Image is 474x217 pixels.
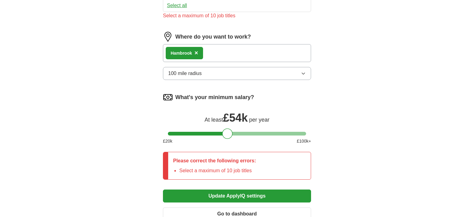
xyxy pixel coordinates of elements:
div: Select a maximum of 10 job titles [163,12,311,19]
span: At least [205,117,223,123]
div: Hambrook [171,50,192,56]
button: Update ApplyIQ settings [163,190,311,202]
img: location.png [163,32,173,42]
label: What's your minimum salary? [175,93,254,102]
label: Where do you want to work? [175,33,251,41]
span: £ 100 k+ [297,138,311,144]
li: Select a maximum of 10 job titles [179,167,256,174]
span: × [194,49,198,56]
span: £ 54k [223,111,248,124]
span: £ 20 k [163,138,172,144]
span: 100 mile radius [168,70,202,77]
p: Please correct the following errors: [173,157,256,165]
button: × [194,48,198,58]
img: salary.png [163,92,173,102]
button: Select all [167,2,187,9]
span: per year [249,117,269,123]
button: 100 mile radius [163,67,311,80]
